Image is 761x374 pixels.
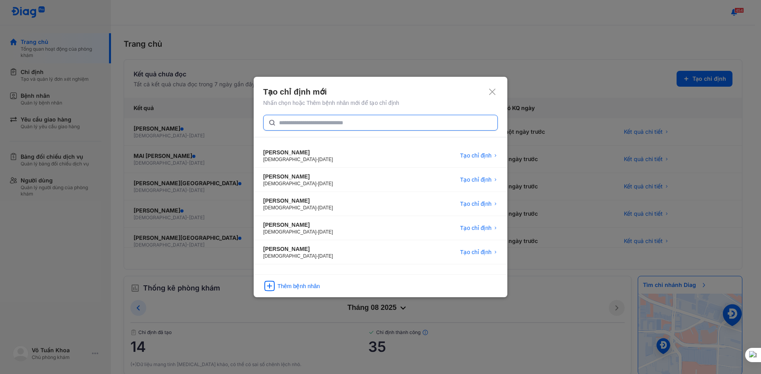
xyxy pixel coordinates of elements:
[316,253,318,259] span: -
[316,181,318,186] span: -
[316,229,318,235] span: -
[263,157,316,162] span: [DEMOGRAPHIC_DATA]
[318,205,333,211] span: [DATE]
[263,173,333,180] div: [PERSON_NAME]
[460,248,491,256] span: Tạo chỉ định
[316,205,318,211] span: -
[318,253,333,259] span: [DATE]
[263,197,333,205] div: [PERSON_NAME]
[277,282,320,290] div: Thêm bệnh nhân
[318,157,333,162] span: [DATE]
[263,99,498,107] div: Nhấn chọn hoặc Thêm bệnh nhân mới để tạo chỉ định
[316,157,318,162] span: -
[460,200,491,208] span: Tạo chỉ định
[263,181,316,186] span: [DEMOGRAPHIC_DATA]
[263,86,498,97] div: Tạo chỉ định mới
[318,181,333,186] span: [DATE]
[263,253,316,259] span: [DEMOGRAPHIC_DATA]
[263,229,316,235] span: [DEMOGRAPHIC_DATA]
[460,224,491,232] span: Tạo chỉ định
[318,229,333,235] span: [DATE]
[460,152,491,159] span: Tạo chỉ định
[263,221,333,229] div: [PERSON_NAME]
[263,205,316,211] span: [DEMOGRAPHIC_DATA]
[263,148,333,156] div: [PERSON_NAME]
[460,176,491,184] span: Tạo chỉ định
[263,245,333,253] div: [PERSON_NAME]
